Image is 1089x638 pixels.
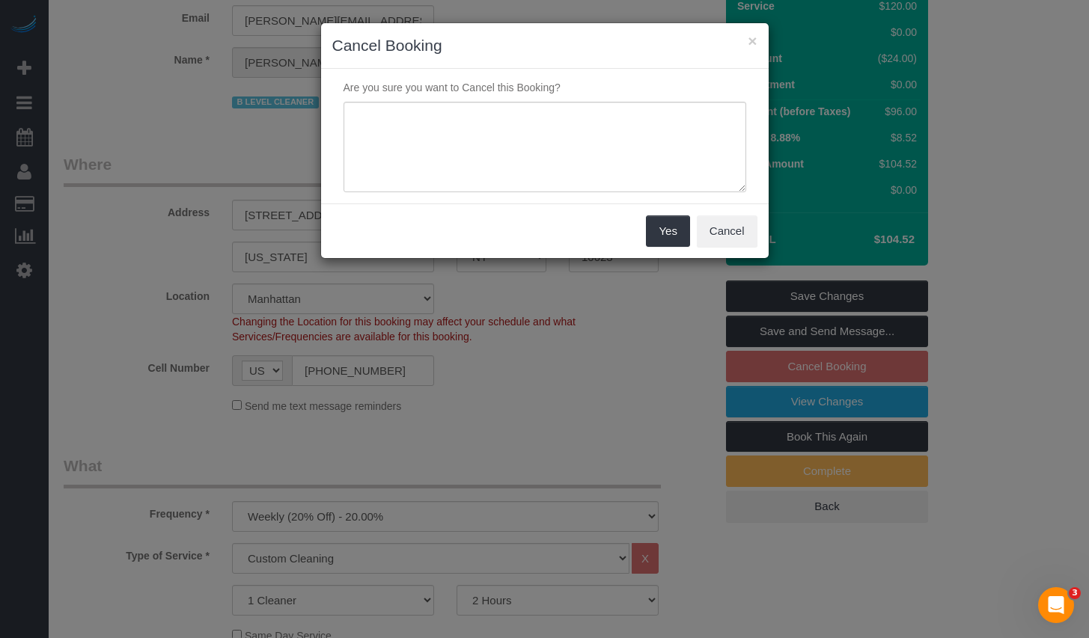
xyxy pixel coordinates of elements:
[332,34,757,57] h3: Cancel Booking
[1069,587,1081,599] span: 3
[321,23,769,258] sui-modal: Cancel Booking
[646,215,689,247] button: Yes
[748,33,757,49] button: ×
[1038,587,1074,623] iframe: Intercom live chat
[697,215,757,247] button: Cancel
[332,80,757,95] p: Are you sure you want to Cancel this Booking?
